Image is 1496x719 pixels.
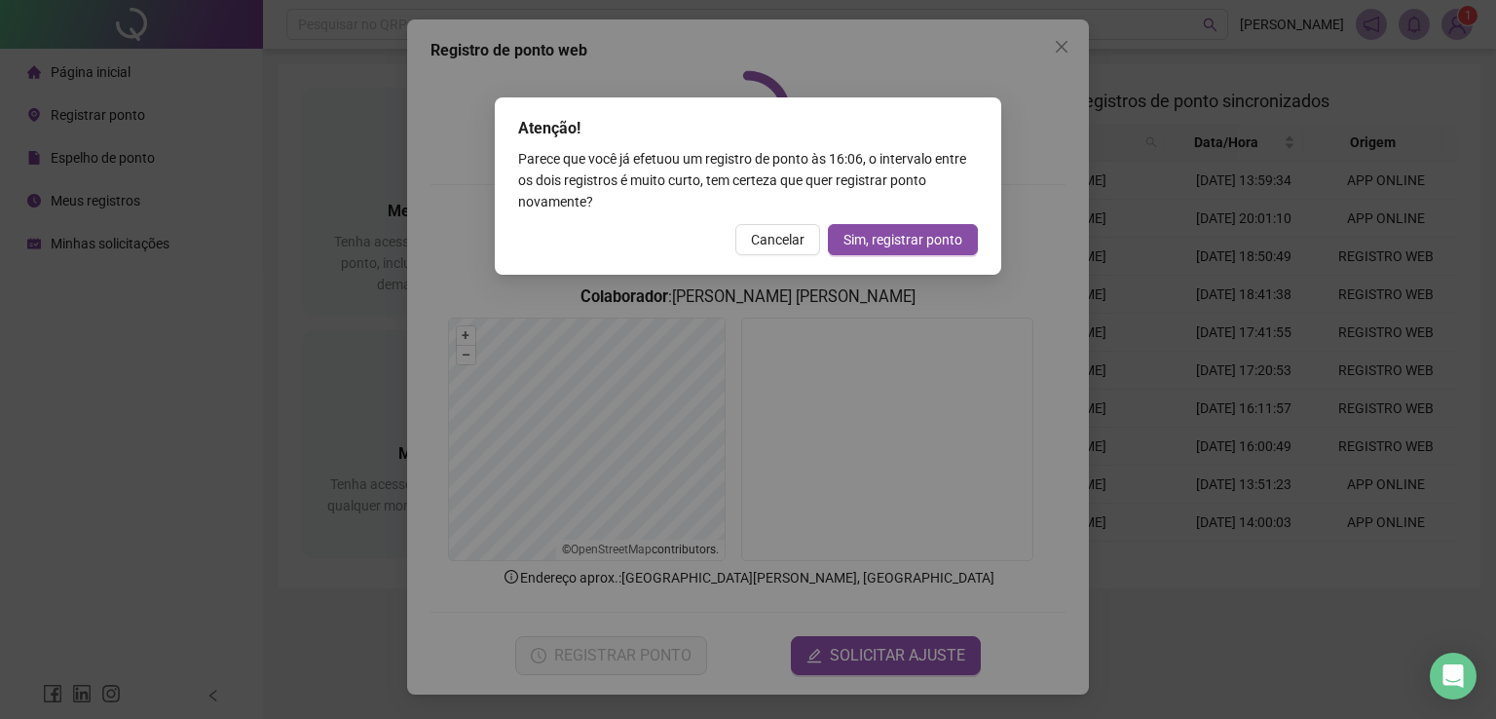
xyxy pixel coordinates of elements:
[1430,653,1477,700] div: Open Intercom Messenger
[518,148,978,212] div: Parece que você já efetuou um registro de ponto às 16:06 , o intervalo entre os dois registros é ...
[828,224,978,255] button: Sim, registrar ponto
[518,117,978,140] div: Atenção!
[751,229,804,250] span: Cancelar
[843,229,962,250] span: Sim, registrar ponto
[735,224,820,255] button: Cancelar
